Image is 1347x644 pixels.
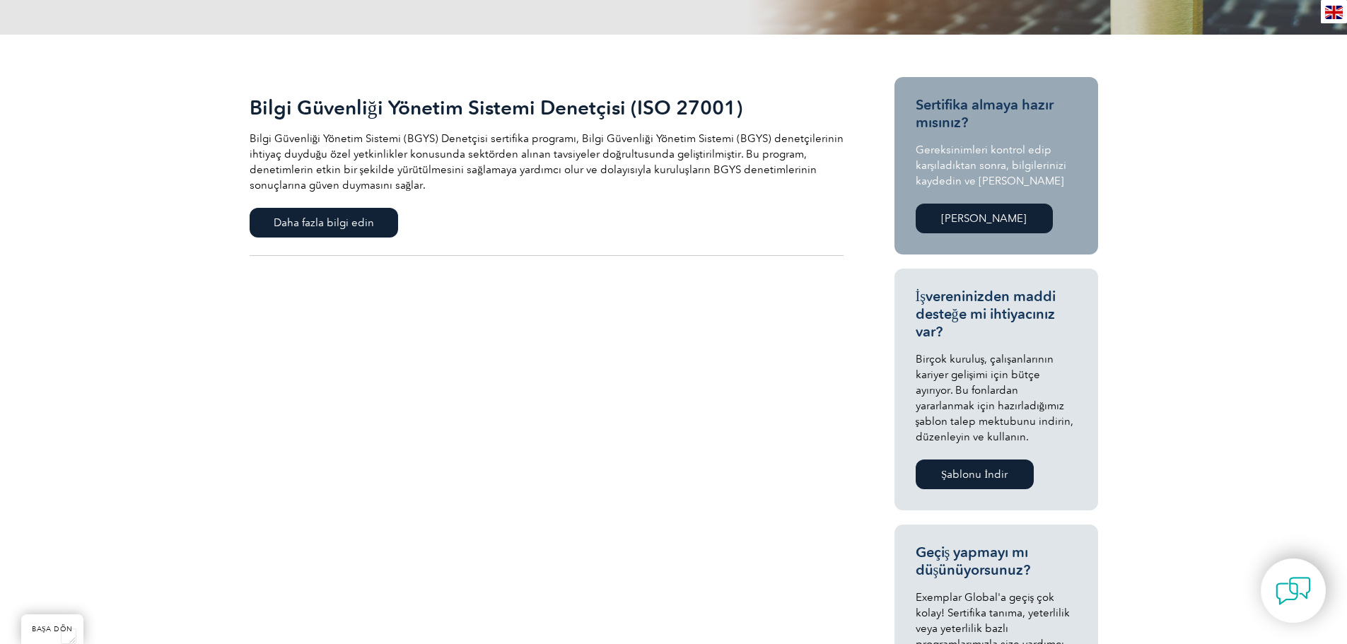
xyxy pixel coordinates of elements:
[916,204,1053,233] a: [PERSON_NAME]
[941,468,1008,481] font: Şablonu İndir
[916,144,1067,187] font: Gereksinimleri kontrol edip karşıladıktan sonra, bilgilerinizi kaydedin ve [PERSON_NAME]
[916,544,1031,578] font: Geçiş yapmayı mı düşünüyorsunuz?
[250,132,844,192] font: Bilgi Güvenliği Yönetim Sistemi (BGYS) Denetçisi sertifika programı, Bilgi Güvenliği Yönetim Sist...
[21,614,83,644] a: BAŞA DÖN
[1325,6,1343,19] img: en
[916,96,1054,131] font: Sertifika almaya hazır mısınız?
[250,95,742,119] font: Bilgi Güvenliği Yönetim Sistemi Denetçisi (ISO 27001)
[916,353,1074,443] font: Birçok kuruluş, çalışanlarının kariyer gelişimi için bütçe ayırıyor. Bu fonlardan yararlanmak içi...
[916,459,1034,489] a: Şablonu İndir
[32,625,73,633] font: BAŞA DÖN
[250,77,844,256] a: Bilgi Güvenliği Yönetim Sistemi Denetçisi (ISO 27001) Bilgi Güvenliği Yönetim Sistemi (BGYS) Dene...
[916,288,1056,340] font: İşvereninizden maddi desteğe mi ihtiyacınız var?
[1276,573,1311,609] img: contact-chat.png
[941,212,1027,225] font: [PERSON_NAME]
[274,216,374,229] font: Daha fazla bilgi edin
